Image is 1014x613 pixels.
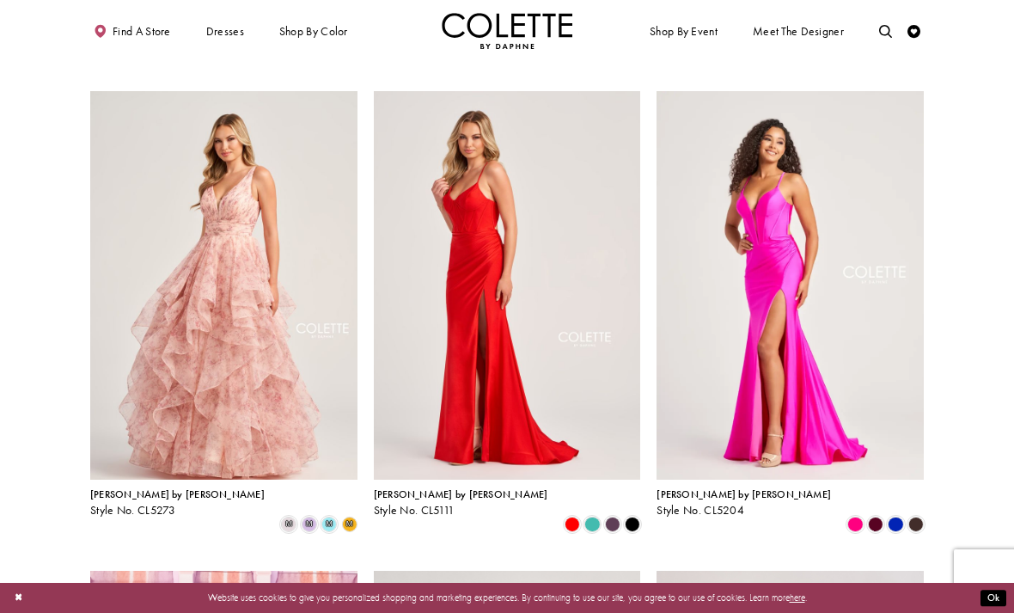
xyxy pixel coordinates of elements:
span: Shop by color [279,25,348,38]
span: Style No. CL5273 [90,503,176,518]
i: Royal Blue [888,517,903,532]
i: Espresso [908,517,924,532]
i: Turquoise [584,517,600,532]
i: Red [565,517,580,532]
span: [PERSON_NAME] by [PERSON_NAME] [657,487,831,501]
a: Meet the designer [749,13,847,49]
img: Colette by Daphne [442,13,572,49]
a: Visit Colette by Daphne Style No. CL5111 Page [374,91,641,480]
i: Burgundy [868,517,883,532]
span: [PERSON_NAME] by [PERSON_NAME] [374,487,548,501]
span: Meet the designer [753,25,844,38]
a: Visit Colette by Daphne Style No. CL5204 Page [657,91,924,480]
span: Shop by color [276,13,351,49]
button: Close Dialog [8,586,29,610]
i: Pink/Multi [281,517,296,532]
i: Hot Pink [847,517,863,532]
span: Shop By Event [650,25,718,38]
div: Colette by Daphne Style No. CL5111 [374,489,548,517]
span: Style No. CL5204 [657,503,744,518]
i: Black [625,517,640,532]
p: Website uses cookies to give you personalized shopping and marketing experiences. By continuing t... [94,589,920,606]
div: Colette by Daphne Style No. CL5273 [90,489,265,517]
a: Find a store [90,13,174,49]
a: here [790,592,805,604]
a: Visit Home Page [442,13,572,49]
button: Submit Dialog [980,590,1006,606]
span: [PERSON_NAME] by [PERSON_NAME] [90,487,265,501]
i: Ice Blue/Multi [321,517,337,532]
span: Shop By Event [646,13,720,49]
span: Dresses [203,13,247,49]
i: Light Purple/Multi [302,517,317,532]
a: Visit Colette by Daphne Style No. CL5273 Page [90,91,357,480]
span: Style No. CL5111 [374,503,455,518]
span: Dresses [206,25,244,38]
i: Plum [605,517,620,532]
a: Toggle search [876,13,895,49]
span: m [346,520,353,528]
a: Check Wishlist [904,13,924,49]
i: Buttercup/Multi [342,517,357,532]
div: Colette by Daphne Style No. CL5204 [657,489,831,517]
span: Find a store [113,25,171,38]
